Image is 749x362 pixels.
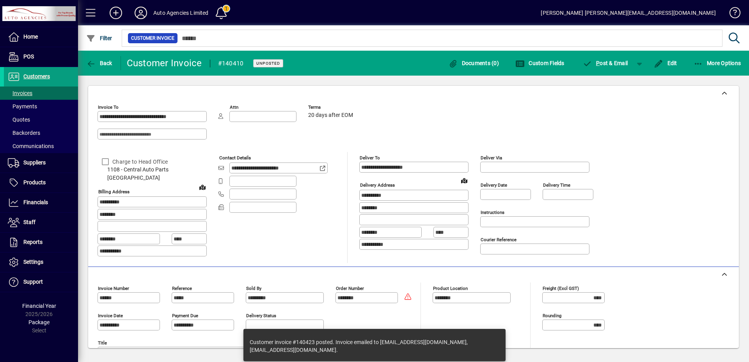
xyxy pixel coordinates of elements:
mat-label: Courier Reference [481,237,516,242]
a: Staff [4,213,78,232]
a: Suppliers [4,153,78,173]
span: Quotes [8,117,30,123]
span: Back [86,60,112,66]
mat-label: Reference [172,285,192,291]
a: Backorders [4,126,78,140]
mat-label: Delivery status [246,313,276,318]
span: Invoices [8,90,32,96]
a: Support [4,272,78,292]
a: Quotes [4,113,78,126]
mat-label: Delivery time [543,182,570,188]
mat-label: Product location [433,285,468,291]
a: Reports [4,233,78,252]
span: Payments [8,103,37,109]
mat-label: Attn [230,104,238,110]
span: Custom Fields [515,60,564,66]
mat-label: Invoice To [98,104,119,110]
span: More Options [694,60,741,66]
button: Post & Email [579,56,632,70]
mat-label: Invoice date [98,313,123,318]
span: Products [23,179,46,185]
span: 1108 - Central Auto Parts [GEOGRAPHIC_DATA] [98,166,207,182]
a: Products [4,173,78,192]
button: Documents (0) [446,56,501,70]
mat-label: Delivery date [481,182,507,188]
span: 20 days after EOM [308,112,353,118]
mat-label: Deliver To [360,155,380,161]
span: Filter [86,35,112,41]
span: Financial Year [22,303,56,309]
span: Terms [308,105,355,110]
a: Invoices [4,87,78,100]
button: Profile [128,6,153,20]
a: Financials [4,193,78,212]
div: [PERSON_NAME] [PERSON_NAME][EMAIL_ADDRESS][DOMAIN_NAME] [541,7,716,19]
span: Reports [23,239,43,245]
div: Auto Agencies Limited [153,7,209,19]
span: Documents (0) [448,60,499,66]
span: Financials [23,199,48,205]
div: Customer Invoice [127,57,202,69]
span: Suppliers [23,159,46,166]
span: Customers [23,73,50,79]
span: Staff [23,219,35,225]
button: Filter [84,31,114,45]
a: POS [4,47,78,67]
span: Edit [654,60,677,66]
a: Payments [4,100,78,113]
span: ost & Email [583,60,628,66]
app-page-header-button: Back [78,56,121,70]
mat-label: Title [98,340,107,345]
button: Back [84,56,114,70]
span: Communications [8,143,54,149]
button: More Options [692,56,743,70]
mat-label: Sold by [246,285,261,291]
span: P [596,60,600,66]
mat-label: Rounding [543,313,561,318]
span: Settings [23,259,43,265]
span: Unposted [256,61,280,66]
button: Edit [652,56,679,70]
a: Settings [4,253,78,272]
button: Add [103,6,128,20]
div: #140410 [218,57,244,70]
span: POS [23,53,34,60]
mat-label: Freight (excl GST) [543,285,579,291]
a: Home [4,27,78,47]
mat-label: Order number [336,285,364,291]
span: Package [28,319,50,325]
mat-label: Invoice number [98,285,129,291]
mat-label: Instructions [481,210,504,215]
div: Customer invoice #140423 posted. Invoice emailed to [EMAIL_ADDRESS][DOMAIN_NAME], [EMAIL_ADDRESS]... [250,338,492,354]
mat-label: Payment due [172,313,198,318]
span: Customer Invoice [131,34,174,42]
span: Support [23,279,43,285]
a: View on map [458,174,470,187]
a: View on map [196,181,209,193]
button: Custom Fields [513,56,566,70]
a: Knowledge Base [724,2,739,27]
mat-label: Deliver via [481,155,502,161]
span: Home [23,34,38,40]
span: Backorders [8,130,40,136]
a: Communications [4,140,78,153]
